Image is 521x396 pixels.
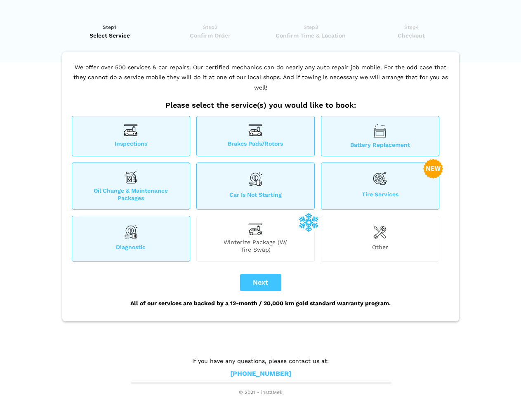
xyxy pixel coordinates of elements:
[230,370,291,378] a: [PHONE_NUMBER]
[321,243,439,253] span: Other
[163,23,258,40] a: Step2
[423,159,443,179] img: new-badge-2-48.png
[62,23,158,40] a: Step1
[263,31,358,40] span: Confirm Time & Location
[163,31,258,40] span: Confirm Order
[70,62,452,101] p: We offer over 500 services & car repairs. Our certified mechanics can do nearly any auto repair j...
[197,191,314,202] span: Car is not starting
[197,140,314,148] span: Brakes Pads/Rotors
[364,23,459,40] a: Step4
[321,191,439,202] span: Tire Services
[70,291,452,315] div: All of our services are backed by a 12-month / 20,000 km gold standard warranty program.
[364,31,459,40] span: Checkout
[70,101,452,110] h2: Please select the service(s) you would like to book:
[72,140,190,148] span: Inspections
[131,389,391,396] span: © 2021 - instaMek
[72,243,190,253] span: Diagnostic
[72,187,190,202] span: Oil Change & Maintenance Packages
[321,141,439,148] span: Battery Replacement
[240,274,281,291] button: Next
[299,212,318,232] img: winterize-icon_1.png
[131,356,391,365] p: If you have any questions, please contact us at:
[197,238,314,253] span: Winterize Package (W/ Tire Swap)
[62,31,158,40] span: Select Service
[263,23,358,40] a: Step3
